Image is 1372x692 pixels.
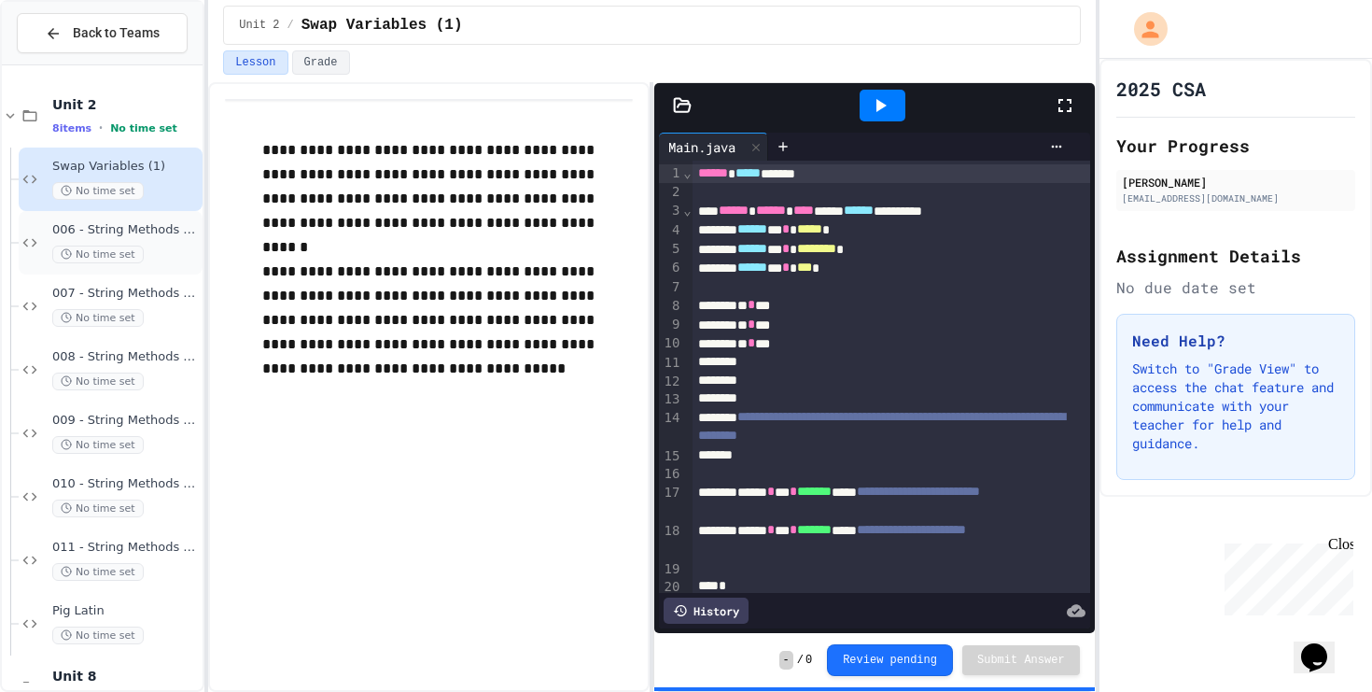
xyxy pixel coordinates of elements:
[659,373,682,391] div: 12
[659,522,682,560] div: 18
[1217,536,1353,615] iframe: chat widget
[52,309,144,327] span: No time set
[659,316,682,334] div: 9
[659,484,682,522] div: 17
[659,183,682,202] div: 2
[664,598,749,624] div: History
[239,18,279,33] span: Unit 2
[52,603,199,619] span: Pig Latin
[52,476,199,492] span: 010 - String Methods Practice 1
[659,297,682,316] div: 8
[659,578,682,597] div: 20
[659,133,768,161] div: Main.java
[52,413,199,429] span: 009 - String Methods - substring
[287,18,294,33] span: /
[52,349,199,365] span: 008 - String Methods - indexOf
[659,164,682,183] div: 1
[99,120,103,135] span: •
[659,334,682,353] div: 10
[1116,133,1355,159] h2: Your Progress
[17,13,188,53] button: Back to Teams
[659,447,682,466] div: 15
[52,540,199,556] span: 011 - String Methods Practice 2
[659,221,682,240] div: 4
[827,644,953,676] button: Review pending
[301,14,463,36] span: Swap Variables (1)
[52,668,199,685] span: Unit 8
[52,246,144,263] span: No time set
[52,159,199,175] span: Swap Variables (1)
[1116,276,1355,299] div: No due date set
[52,182,144,200] span: No time set
[659,354,682,373] div: 11
[1132,330,1339,352] h3: Need Help?
[659,259,682,277] div: 6
[659,240,682,259] div: 5
[659,560,682,579] div: 19
[52,122,91,134] span: 8 items
[52,222,199,238] span: 006 - String Methods - Length
[1294,617,1353,673] iframe: chat widget
[682,165,692,180] span: Fold line
[659,465,682,484] div: 16
[682,203,692,218] span: Fold line
[52,627,144,644] span: No time set
[52,96,199,113] span: Unit 2
[1122,191,1350,205] div: [EMAIL_ADDRESS][DOMAIN_NAME]
[659,278,682,297] div: 7
[52,563,144,581] span: No time set
[659,409,682,447] div: 14
[110,122,177,134] span: No time set
[292,50,350,75] button: Grade
[52,500,144,517] span: No time set
[805,653,812,668] span: 0
[1116,243,1355,269] h2: Assignment Details
[52,373,144,390] span: No time set
[1122,174,1350,191] div: [PERSON_NAME]
[1114,7,1172,50] div: My Account
[1132,360,1339,453] p: Switch to "Grade View" to access the chat feature and communicate with your teacher for help and ...
[1116,76,1206,102] h1: 2025 CSA
[73,23,160,43] span: Back to Teams
[659,202,682,220] div: 3
[659,390,682,409] div: 13
[223,50,287,75] button: Lesson
[977,653,1065,668] span: Submit Answer
[52,286,199,302] span: 007 - String Methods - charAt
[779,651,793,670] span: -
[7,7,129,119] div: Chat with us now!Close
[52,436,144,454] span: No time set
[797,653,804,668] span: /
[659,137,745,157] div: Main.java
[962,645,1080,675] button: Submit Answer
